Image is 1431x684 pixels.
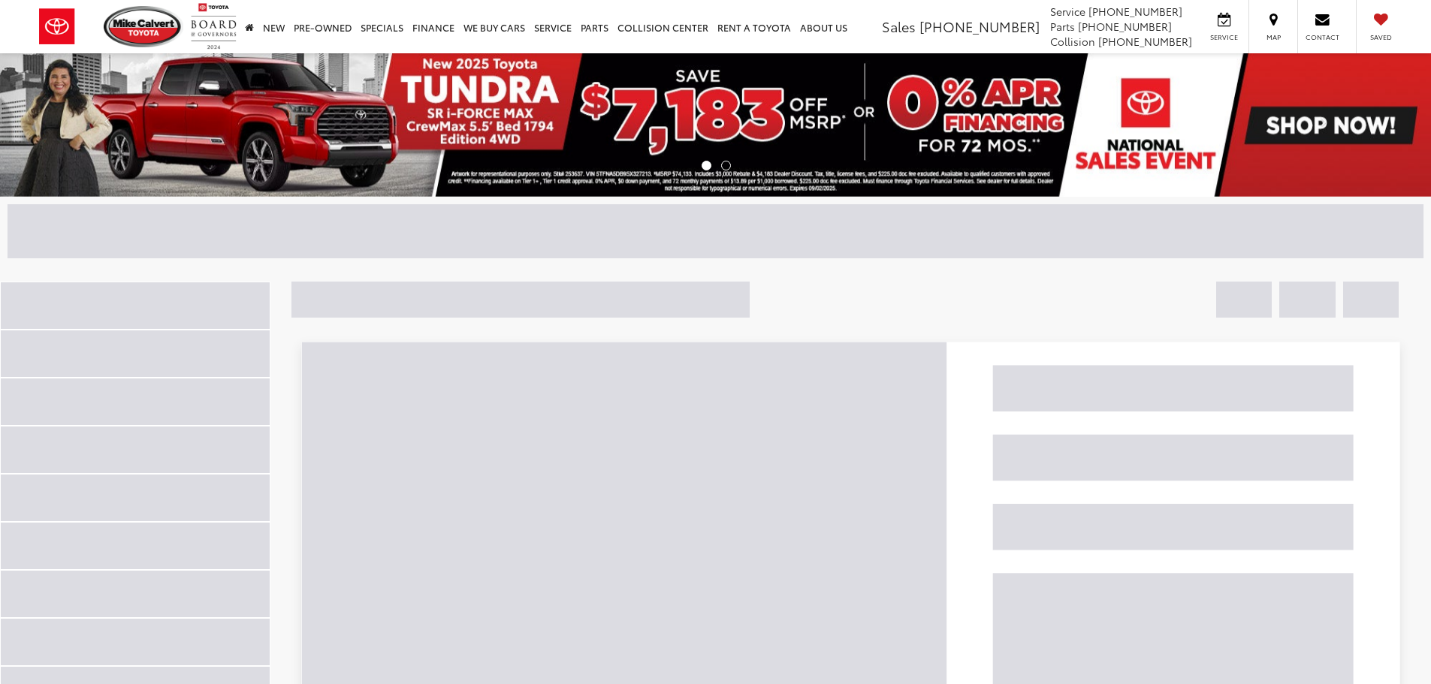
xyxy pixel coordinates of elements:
span: [PHONE_NUMBER] [1098,34,1192,49]
img: Mike Calvert Toyota [104,6,183,47]
span: Map [1257,32,1290,42]
span: Parts [1050,19,1075,34]
span: [PHONE_NUMBER] [1078,19,1172,34]
span: Service [1050,4,1085,19]
span: [PHONE_NUMBER] [919,17,1040,36]
span: Collision [1050,34,1095,49]
span: Sales [882,17,916,36]
span: Contact [1306,32,1339,42]
span: Service [1207,32,1241,42]
span: [PHONE_NUMBER] [1088,4,1182,19]
span: Saved [1364,32,1397,42]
